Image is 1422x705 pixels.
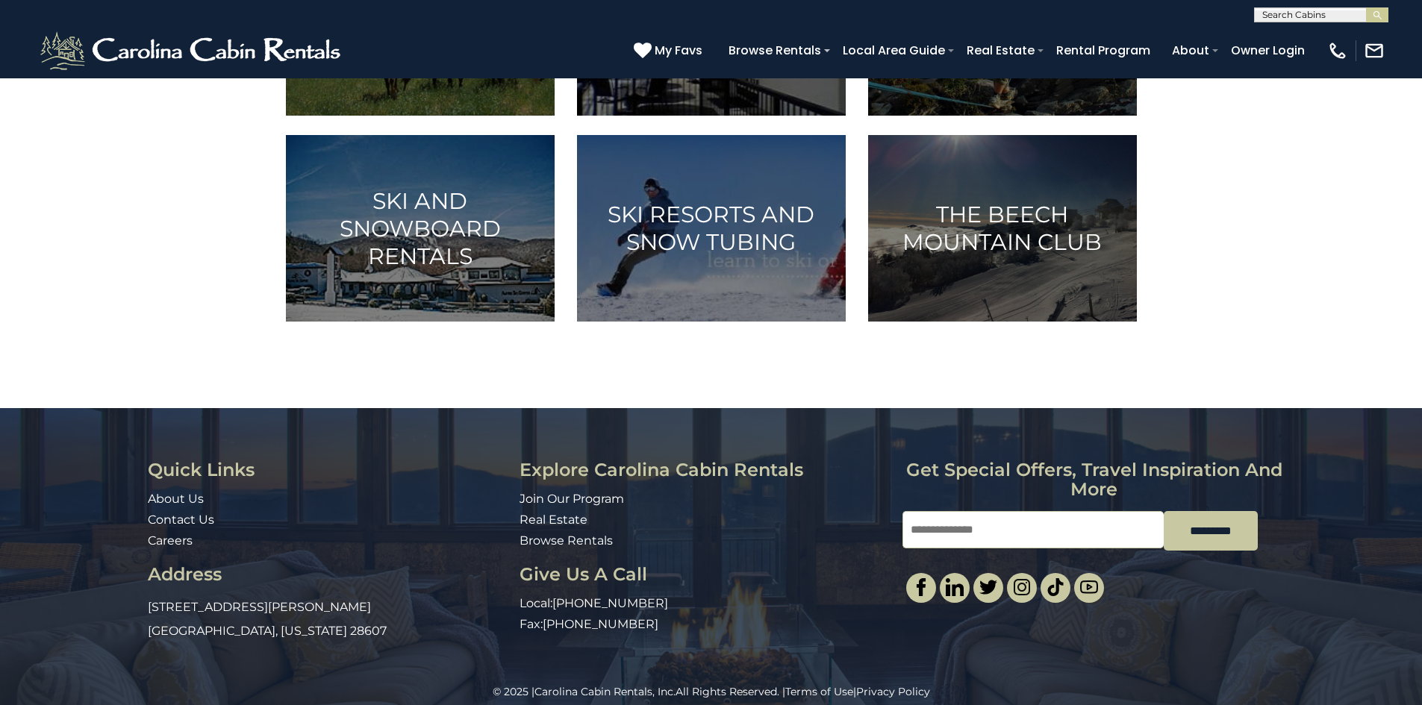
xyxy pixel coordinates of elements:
a: About Us [148,492,204,506]
p: Fax: [520,616,891,633]
h3: Give Us A Call [520,565,891,584]
h3: Address [148,565,508,584]
span: My Favs [655,41,702,60]
img: mail-regular-white.png [1364,40,1385,61]
a: Owner Login [1223,37,1312,63]
h3: Ski and Snowboard Rentals [305,187,536,270]
h3: Quick Links [148,460,508,480]
img: twitter-single.svg [979,578,997,596]
img: linkedin-single.svg [946,578,964,596]
a: Real Estate [959,37,1042,63]
a: Browse Rentals [520,533,613,548]
h3: Get special offers, travel inspiration and more [902,460,1285,500]
img: White-1-2.png [37,28,347,73]
p: All Rights Reserved. | | [34,684,1388,699]
img: tiktok.svg [1047,578,1064,596]
a: The Beech Mountain Club [868,135,1137,322]
h3: Ski Resorts and Snow Tubing [596,201,827,256]
h3: The Beech Mountain Club [887,201,1118,256]
a: Browse Rentals [721,37,829,63]
a: Join Our Program [520,492,624,506]
a: Real Estate [520,513,587,527]
h3: Explore Carolina Cabin Rentals [520,460,891,480]
a: Privacy Policy [856,685,930,698]
span: © 2025 | [493,685,676,698]
a: Contact Us [148,513,214,527]
p: [STREET_ADDRESS][PERSON_NAME] [GEOGRAPHIC_DATA], [US_STATE] 28607 [148,595,508,643]
a: Terms of Use [785,685,853,698]
p: Local: [520,595,891,612]
a: My Favs [634,41,706,60]
a: Carolina Cabin Rentals, Inc. [534,685,676,698]
img: instagram-single.svg [1013,578,1031,596]
a: Careers [148,533,193,548]
a: [PHONE_NUMBER] [543,617,658,631]
a: About [1164,37,1217,63]
a: Rental Program [1049,37,1158,63]
a: [PHONE_NUMBER] [552,596,668,610]
img: youtube-light.svg [1080,578,1098,596]
a: Ski and Snowboard Rentals [286,135,555,322]
a: Local Area Guide [835,37,952,63]
img: facebook-single.svg [912,578,930,596]
a: Ski Resorts and Snow Tubing [577,135,846,322]
img: phone-regular-white.png [1327,40,1348,61]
